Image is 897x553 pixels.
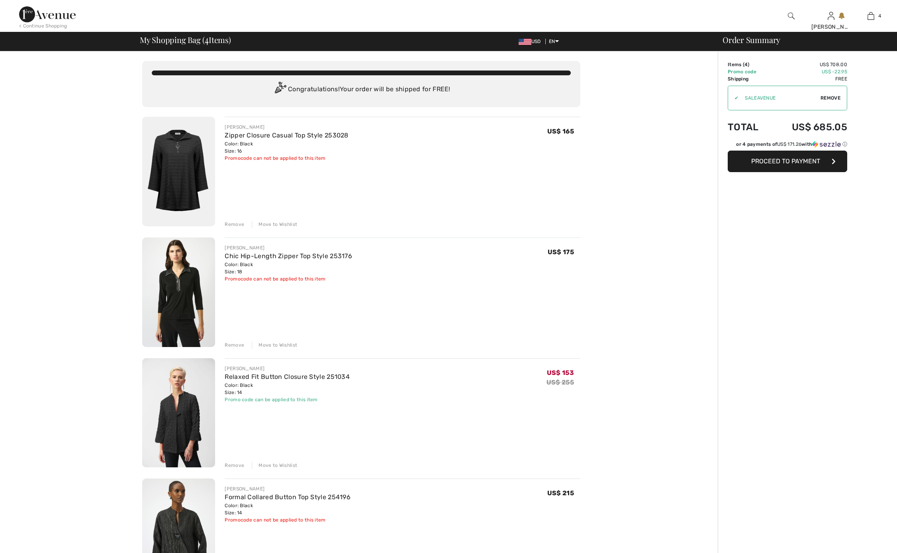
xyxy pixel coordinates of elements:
a: Formal Collared Button Top Style 254196 [225,493,351,501]
span: US$ 215 [547,489,574,497]
td: Free [770,75,847,82]
span: 4 [205,34,209,44]
img: Relaxed Fit Button Closure Style 251034 [142,358,215,468]
span: 4 [744,62,748,67]
span: US$ 165 [547,127,574,135]
span: USD [519,39,544,44]
span: US$ 175 [548,248,574,256]
div: Promo code can be applied to this item [225,396,350,403]
td: Shipping [728,75,770,82]
span: 4 [878,12,881,20]
div: Move to Wishlist [252,341,297,349]
span: My Shopping Bag ( Items) [140,36,231,44]
span: US$ 171.26 [777,141,801,147]
span: US$ 153 [547,369,574,377]
a: Sign In [828,12,834,20]
input: Promo code [738,86,821,110]
img: Congratulation2.svg [272,82,288,98]
div: Move to Wishlist [252,221,297,228]
img: Chic Hip-Length Zipper Top Style 253176 [142,237,215,347]
img: My Bag [868,11,874,21]
div: [PERSON_NAME] [811,23,850,31]
div: Remove [225,221,244,228]
span: Remove [821,94,840,102]
s: US$ 255 [546,378,574,386]
div: Order Summary [713,36,892,44]
td: Items ( ) [728,61,770,68]
a: 4 [851,11,890,21]
div: Congratulations! Your order will be shipped for FREE! [152,82,571,98]
img: Sezzle [812,141,841,148]
div: [PERSON_NAME] [225,485,351,492]
span: Proceed to Payment [751,157,820,165]
div: Color: Black Size: 14 [225,502,351,516]
div: [PERSON_NAME] [225,124,348,131]
div: Color: Black Size: 16 [225,140,348,155]
td: US$ 708.00 [770,61,847,68]
td: US$ 685.05 [770,114,847,141]
div: Remove [225,462,244,469]
a: Relaxed Fit Button Closure Style 251034 [225,373,350,380]
div: Remove [225,341,244,349]
td: Promo code [728,68,770,75]
div: or 4 payments ofUS$ 171.26withSezzle Click to learn more about Sezzle [728,141,847,151]
span: EN [549,39,559,44]
div: ✔ [728,94,738,102]
td: Total [728,114,770,141]
img: Zipper Closure Casual Top Style 253028 [142,117,215,226]
div: Color: Black Size: 18 [225,261,352,275]
img: My Info [828,11,834,21]
div: Color: Black Size: 14 [225,382,350,396]
button: Proceed to Payment [728,151,847,172]
a: Zipper Closure Casual Top Style 253028 [225,131,348,139]
img: search the website [788,11,795,21]
div: < Continue Shopping [19,22,67,29]
div: Promocode can not be applied to this item [225,275,352,282]
div: [PERSON_NAME] [225,365,350,372]
div: or 4 payments of with [736,141,847,148]
td: US$ -22.95 [770,68,847,75]
div: Promocode can not be applied to this item [225,516,351,524]
div: [PERSON_NAME] [225,244,352,251]
img: US Dollar [519,39,531,45]
img: 1ère Avenue [19,6,76,22]
a: Chic Hip-Length Zipper Top Style 253176 [225,252,352,260]
div: Move to Wishlist [252,462,297,469]
div: Promocode can not be applied to this item [225,155,348,162]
